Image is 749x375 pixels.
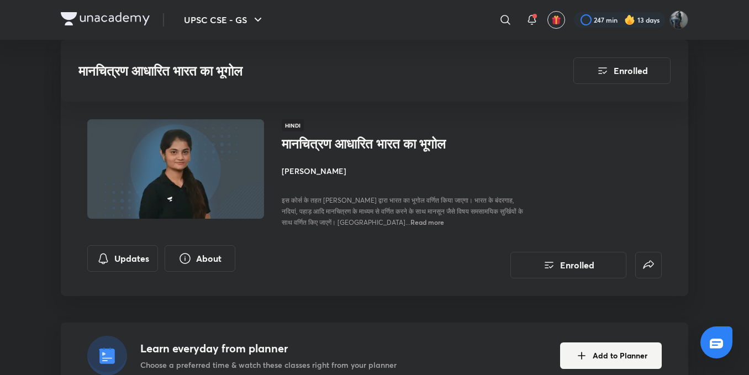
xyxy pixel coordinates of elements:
a: Company Logo [61,12,150,28]
h4: [PERSON_NAME] [282,165,529,177]
img: Komal [669,10,688,29]
p: Choose a preferred time & watch these classes right from your planner [140,359,397,371]
button: Updates [87,245,158,272]
button: avatar [547,11,565,29]
button: About [165,245,235,272]
img: Thumbnail [86,118,266,220]
h1: मानचित्रण आधारित भारत का भूगोल [282,136,462,152]
button: UPSC CSE - GS [177,9,271,31]
span: Read more [410,218,444,226]
button: false [635,252,662,278]
span: इस कोर्स के तहत [PERSON_NAME] द्वारा भारत का भूगोल वर्णित किया जाएगा। भारत के बंदरगाह, नदियां, पह... [282,196,523,226]
img: streak [624,14,635,25]
span: Hindi [282,119,304,131]
h3: मानचित्रण आधारित भारत का भूगोल [78,63,511,79]
h4: Learn everyday from planner [140,340,397,357]
button: Enrolled [510,252,626,278]
button: Enrolled [573,57,671,84]
img: Company Logo [61,12,150,25]
img: avatar [551,15,561,25]
button: Add to Planner [560,342,662,369]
